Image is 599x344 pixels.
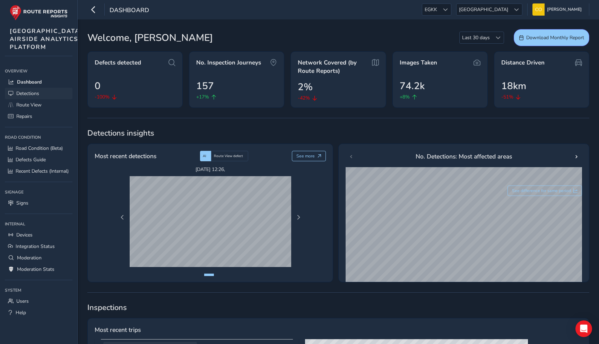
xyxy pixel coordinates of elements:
[5,132,72,143] div: Road Condition
[200,151,211,161] div: AI
[16,168,69,174] span: Recent Defects (Internal)
[16,232,33,238] span: Devices
[16,309,26,316] span: Help
[16,298,29,304] span: Users
[16,200,28,206] span: Signs
[526,34,584,41] span: Download Monthly Report
[196,59,261,67] span: No. Inspection Journeys
[5,187,72,197] div: Signage
[457,4,511,15] span: [GEOGRAPHIC_DATA]
[16,90,39,97] span: Detections
[5,165,72,177] a: Recent Defects (Internal)
[87,302,589,313] span: Inspections
[204,274,214,276] button: Page 1
[514,29,589,46] button: Download Monthly Report
[460,32,492,43] span: Last 30 days
[203,154,206,158] span: AI
[501,93,513,101] span: -51%
[17,79,42,85] span: Dashboard
[400,79,425,93] span: 74.2k
[512,188,571,193] span: See difference for same period
[416,152,512,161] span: No. Detections: Most affected areas
[501,79,526,93] span: 18km
[130,166,291,173] span: [DATE] 12:26 ,
[95,59,141,67] span: Defects detected
[211,151,248,161] div: Route View defect
[5,295,72,307] a: Users
[95,79,101,93] span: 0
[400,93,410,101] span: +8%
[5,197,72,209] a: Signs
[296,153,315,159] span: See more
[10,5,68,20] img: rr logo
[422,4,440,15] span: EGKK
[87,31,213,45] span: Welcome, [PERSON_NAME]
[5,154,72,165] a: Defects Guide
[5,229,72,241] a: Devices
[507,186,582,196] button: See difference for same period
[196,93,209,101] span: +17%
[298,59,371,75] span: Network Covered (by Route Reports)
[10,27,83,51] span: [GEOGRAPHIC_DATA] AIRSIDE ANALYTICS PLATFORM
[16,243,55,250] span: Integration Status
[298,94,310,102] span: -42%
[532,3,584,16] button: [PERSON_NAME]
[292,151,326,161] button: See more
[532,3,545,16] img: diamond-layout
[5,143,72,154] a: Road Condition (Beta)
[5,285,72,295] div: System
[95,325,141,334] span: Most recent trips
[5,99,72,111] a: Route View
[5,66,72,76] div: Overview
[17,255,42,261] span: Moderation
[501,59,545,67] span: Distance Driven
[196,79,214,93] span: 157
[16,145,63,152] span: Road Condition (Beta)
[5,111,72,122] a: Repairs
[118,213,127,222] button: Previous Page
[95,93,110,101] span: -100%
[298,80,313,94] span: 2%
[16,156,46,163] span: Defects Guide
[294,213,303,222] button: Next Page
[547,3,582,16] span: [PERSON_NAME]
[400,59,437,67] span: Images Taken
[16,102,42,108] span: Route View
[5,252,72,264] a: Moderation
[575,320,592,337] div: Open Intercom Messenger
[5,76,72,88] a: Dashboard
[87,128,589,138] span: Detections insights
[5,88,72,99] a: Detections
[95,152,156,161] span: Most recent detections
[5,307,72,318] a: Help
[17,266,54,273] span: Moderation Stats
[5,219,72,229] div: Internal
[214,154,243,158] span: Route View defect
[5,264,72,275] a: Moderation Stats
[110,6,149,16] span: Dashboard
[5,241,72,252] a: Integration Status
[16,113,32,120] span: Repairs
